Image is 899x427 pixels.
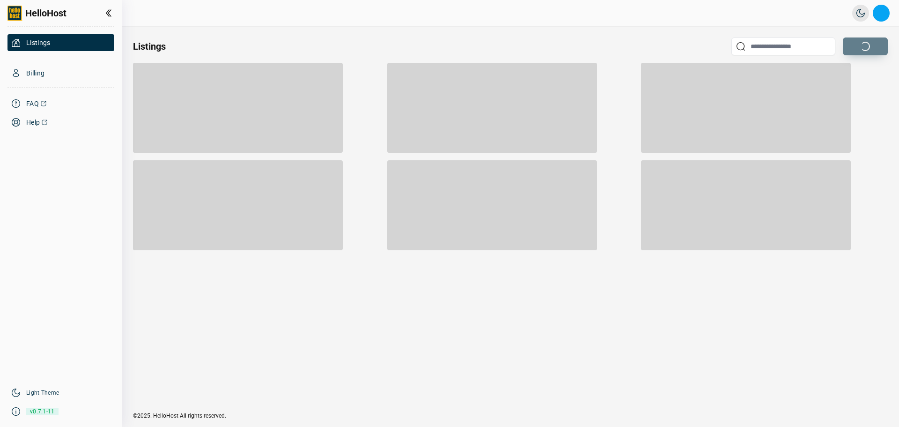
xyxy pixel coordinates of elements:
span: HelloHost [25,7,66,20]
a: FAQ [7,95,114,112]
span: v0.7.1-11 [26,405,59,419]
img: logo-full.png [7,6,22,21]
h2: Listings [133,40,166,53]
span: FAQ [26,99,39,108]
span: Listings [26,38,51,47]
span: Help [26,118,40,127]
a: Help [7,114,114,131]
a: Light Theme [26,389,59,397]
a: HelloHost [7,6,66,21]
div: ©2025. HelloHost All rights reserved. [122,412,899,427]
span: Billing [26,68,44,78]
